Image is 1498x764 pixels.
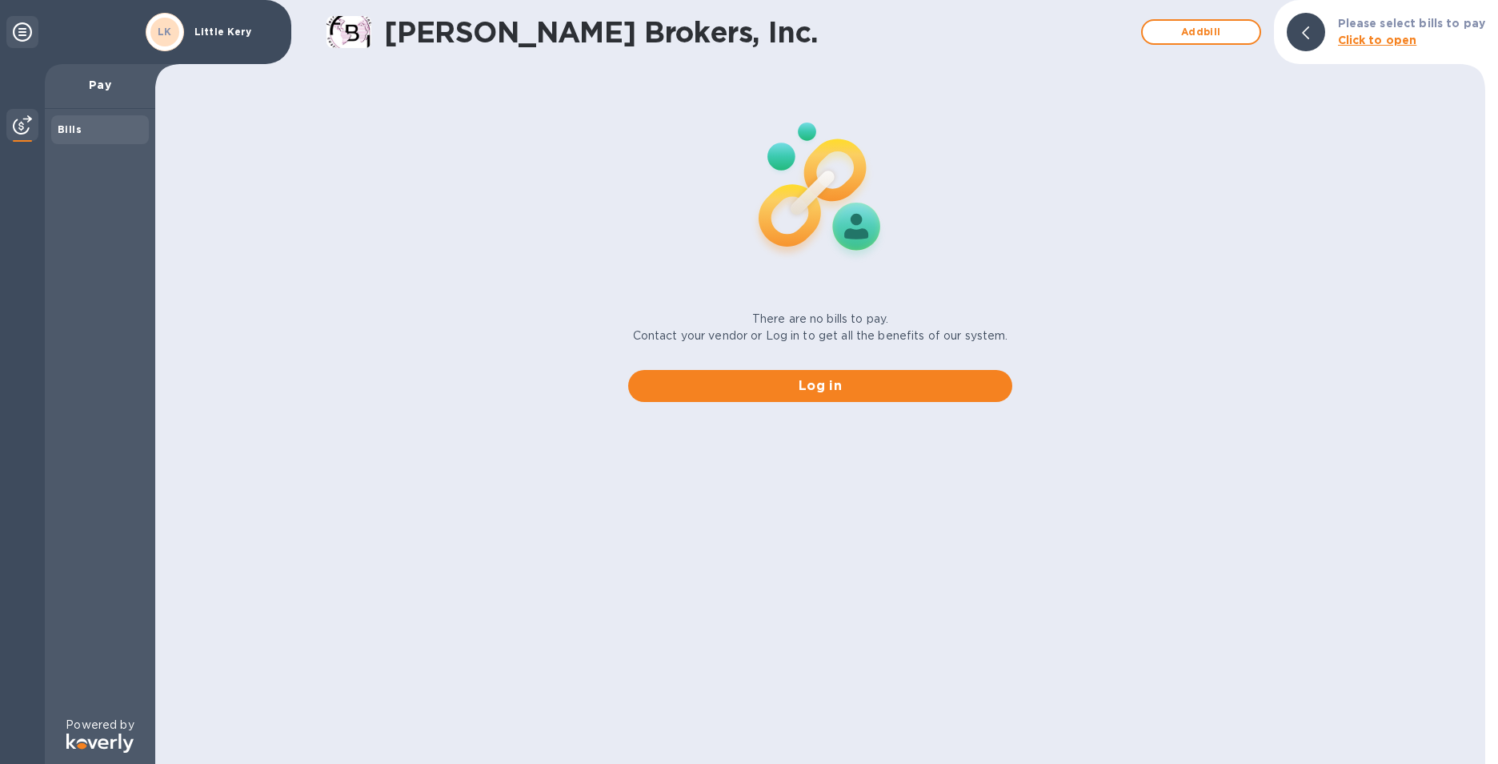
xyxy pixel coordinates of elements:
[158,26,172,38] b: LK
[66,734,134,753] img: Logo
[641,376,999,396] span: Log in
[1141,19,1261,45] button: Addbill
[1338,34,1417,46] b: Click to open
[58,77,142,93] p: Pay
[384,15,1133,49] h1: [PERSON_NAME] Brokers, Inc.
[628,370,1012,402] button: Log in
[633,311,1008,344] p: There are no bills to pay. Contact your vendor or Log in to get all the benefits of our system.
[1338,17,1485,30] b: Please select bills to pay
[58,123,82,135] b: Bills
[194,26,274,38] p: Little Kery
[1156,22,1247,42] span: Add bill
[66,717,134,734] p: Powered by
